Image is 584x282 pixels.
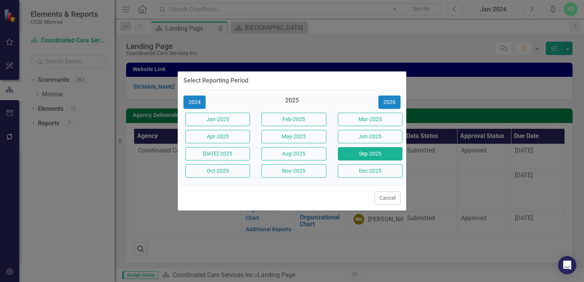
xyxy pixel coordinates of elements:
button: Oct-2025 [185,164,250,178]
button: [DATE]-2025 [185,147,250,160]
button: Jun-2025 [338,130,402,143]
button: Sep-2025 [338,147,402,160]
button: Feb-2025 [261,113,326,126]
div: 2025 [260,96,324,109]
button: May-2025 [261,130,326,143]
button: Aug-2025 [261,147,326,160]
button: Dec-2025 [338,164,402,178]
button: Apr-2025 [185,130,250,143]
button: 2026 [378,96,401,109]
button: Nov-2025 [261,164,326,178]
button: Jan-2025 [185,113,250,126]
button: Cancel [375,191,401,205]
div: Open Intercom Messenger [558,256,576,274]
button: Mar-2025 [338,113,402,126]
div: Select Reporting Period [183,77,248,84]
button: 2024 [183,96,206,109]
